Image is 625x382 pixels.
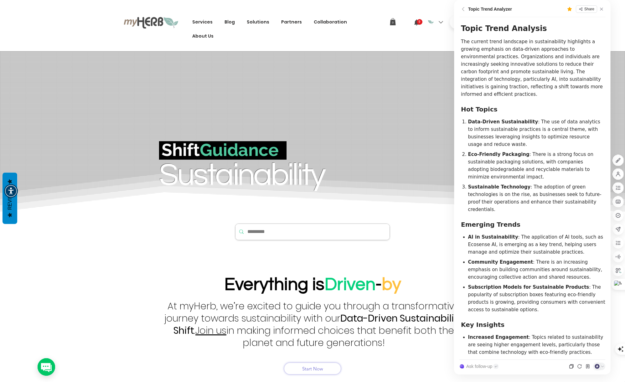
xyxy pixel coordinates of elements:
span: Partners [281,19,302,25]
span: Services [192,19,213,25]
span: Data-Driven Sustainability Shift [173,312,463,337]
span: Blog [225,19,235,25]
span: Everything is - [224,276,401,294]
a: 9 Notifications [413,19,420,26]
a: Services [189,16,216,28]
a: Blog [221,16,238,28]
span: Driven [324,276,375,294]
div: Language Selector: English [450,15,478,29]
div: Solutions [244,16,272,28]
a: About Us [189,30,217,42]
a: Start Now [284,363,341,374]
span: About Us [192,33,214,39]
span: Guidance [200,140,279,160]
span: Sustainability [159,159,324,191]
nav: Site [189,16,383,42]
span: Solutions [247,19,269,25]
div: Accessibility Menu [4,184,18,198]
span: Start Now [302,366,323,372]
div: Aaron Levin account [424,16,444,28]
span: Collaboration [314,19,347,25]
button: Reviews [3,173,17,224]
span: by [382,276,401,294]
text: 0 [392,21,394,24]
input: Search... [247,224,376,240]
a: Collaboration [311,16,350,28]
span: At myHerb, we’re excited to guide you through a transformative journey towards sustainability wit... [164,299,463,349]
a: Partners [278,16,305,28]
img: myHerb Logo [124,16,178,28]
a: Cart with 0 items [390,18,396,25]
a: Join us [195,324,226,337]
span: Shift [162,140,200,160]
